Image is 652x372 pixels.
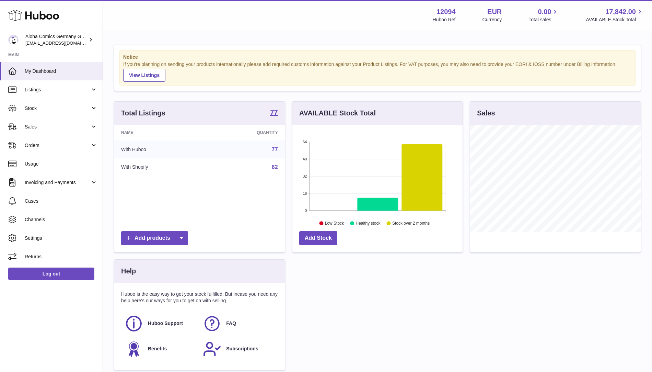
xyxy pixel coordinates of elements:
a: 77 [270,109,278,117]
div: Aloha Comics Germany GmbH [25,33,87,46]
text: 0 [305,208,307,213]
span: [EMAIL_ADDRESS][DOMAIN_NAME] [25,40,101,46]
span: 0.00 [538,7,551,16]
h3: AVAILABLE Stock Total [299,109,376,118]
text: Healthy stock [356,221,381,226]
a: FAQ [203,314,274,333]
span: AVAILABLE Stock Total [586,16,644,23]
span: Cases [25,198,97,204]
td: With Huboo [114,140,206,158]
span: Usage [25,161,97,167]
span: Invoicing and Payments [25,179,90,186]
text: Low Stock [325,221,344,226]
span: Sales [25,124,90,130]
a: 0.00 Total sales [528,7,559,23]
span: Benefits [148,346,167,352]
span: Stock [25,105,90,112]
td: With Shopify [114,158,206,176]
text: Stock over 2 months [392,221,430,226]
span: Listings [25,87,90,93]
a: View Listings [123,69,165,82]
a: 17,842.00 AVAILABLE Stock Total [586,7,644,23]
h3: Help [121,267,136,276]
span: Orders [25,142,90,149]
a: 62 [272,164,278,170]
text: 48 [303,157,307,161]
text: 64 [303,140,307,144]
img: comicsaloha@gmail.com [8,35,19,45]
div: If you're planning on sending your products internationally please add required customs informati... [123,61,632,82]
a: Subscriptions [203,340,274,358]
a: Log out [8,268,94,280]
span: Huboo Support [148,320,183,327]
span: FAQ [226,320,236,327]
span: Channels [25,216,97,223]
a: 77 [272,146,278,152]
text: 16 [303,191,307,195]
p: Huboo is the easy way to get your stock fulfilled. But incase you need any help here's our ways f... [121,291,278,304]
strong: 12094 [436,7,456,16]
span: Returns [25,253,97,260]
a: Huboo Support [125,314,196,333]
a: Add products [121,231,188,245]
a: Add Stock [299,231,337,245]
a: Benefits [125,340,196,358]
span: My Dashboard [25,68,97,75]
span: Subscriptions [226,346,258,352]
text: 32 [303,174,307,178]
div: Huboo Ref [433,16,456,23]
strong: Notice [123,54,632,60]
span: Settings [25,235,97,241]
th: Name [114,125,206,140]
h3: Total Listings [121,109,165,118]
span: 17,842.00 [605,7,636,16]
strong: EUR [487,7,502,16]
span: Total sales [528,16,559,23]
h3: Sales [477,109,495,118]
strong: 77 [270,109,278,116]
th: Quantity [206,125,285,140]
div: Currency [482,16,502,23]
